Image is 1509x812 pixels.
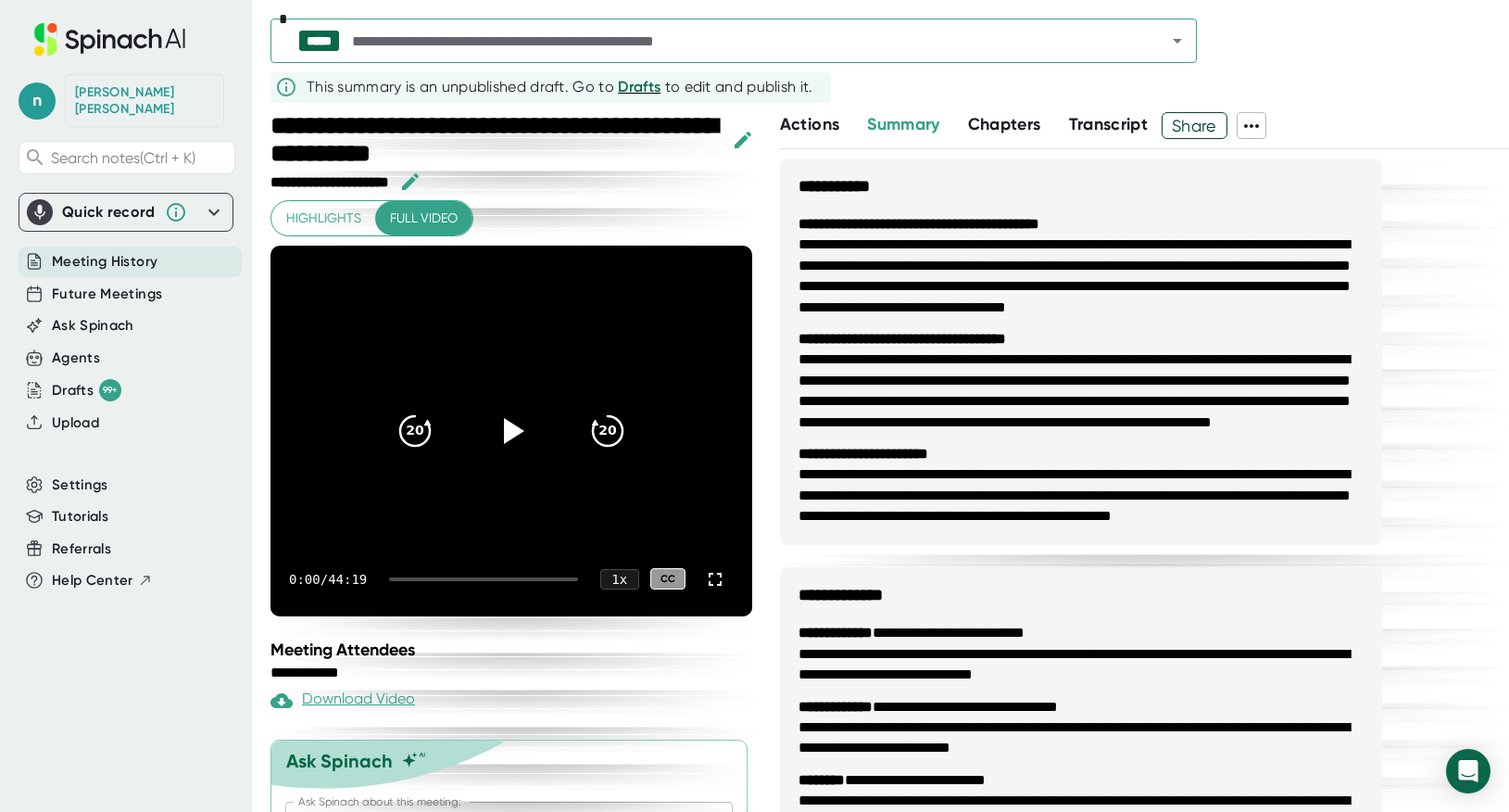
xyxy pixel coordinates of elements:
[1162,112,1227,139] button: Share
[52,284,162,305] button: Future Meetings
[19,82,56,120] span: n
[867,112,939,137] button: Summary
[52,506,108,527] button: Tutorials
[270,640,757,660] div: Meeting Attendees
[52,379,121,401] div: Drafts
[867,114,939,134] span: Summary
[780,112,839,137] button: Actions
[27,194,225,231] div: Quick record
[375,201,472,235] button: Full video
[52,570,133,591] span: Help Center
[289,572,367,587] div: 0:00 / 44:19
[286,207,361,230] span: Highlights
[52,539,111,560] button: Referrals
[390,207,458,230] span: Full video
[271,201,376,235] button: Highlights
[968,114,1041,134] span: Chapters
[51,149,195,167] span: Search notes (Ctrl + K)
[75,84,214,117] div: Nicole Kelly
[1164,28,1190,54] button: Open
[52,315,134,336] button: Ask Spinach
[1163,109,1226,142] span: Share
[1446,749,1490,793] div: Open Intercom Messenger
[270,690,415,712] div: Download Video
[52,251,157,273] button: Meeting History
[1069,114,1149,134] span: Transcript
[52,475,108,496] button: Settings
[618,76,660,98] button: Drafts
[99,379,121,401] div: 99+
[600,569,639,590] div: 1 x
[307,76,813,98] div: This summary is an unpublished draft. Go to to edit and publish it.
[1069,112,1149,137] button: Transcript
[52,348,100,369] button: Agents
[968,112,1041,137] button: Chapters
[52,412,99,434] button: Upload
[52,379,121,401] button: Drafts 99+
[780,114,839,134] span: Actions
[52,570,153,591] button: Help Center
[618,78,660,95] span: Drafts
[286,750,393,772] div: Ask Spinach
[650,568,685,590] div: CC
[62,203,156,222] div: Quick record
